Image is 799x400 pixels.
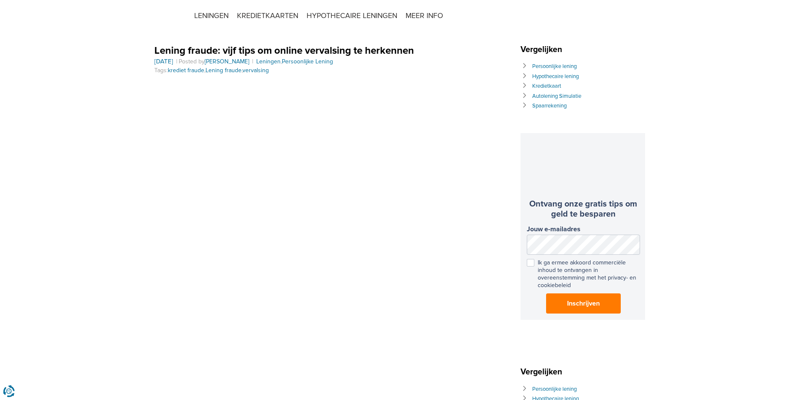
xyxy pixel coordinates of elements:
[532,63,577,70] a: Persoonlijke lening
[242,67,269,74] a: vervalsing
[532,83,561,89] a: Kredietkaart
[154,58,173,65] time: [DATE]
[778,8,791,21] img: svg%3E
[532,386,577,392] a: Persoonlijke lening
[546,293,621,314] button: Inschrijven
[168,67,204,74] a: krediet fraude
[521,44,566,55] span: Vergelijken
[251,58,255,65] span: |
[154,44,502,57] h1: Lening fraude: vijf tips om online vervalsing te herkennen
[521,367,566,377] span: Vergelijken
[532,93,581,99] a: Autolening Simulatie
[550,139,617,197] img: newsletter
[175,58,179,65] span: |
[206,67,242,74] a: Lening fraude
[154,44,502,75] header: , Tags: , ,
[532,73,579,80] a: Hypothecaire lening
[205,58,249,65] a: [PERSON_NAME]
[527,225,640,233] label: Jouw e-mailadres
[532,102,567,109] a: Spaarrekening
[567,298,600,308] span: Inschrijven
[282,58,333,65] a: Persoonlijke Lening
[527,199,640,219] h3: Ontvang onze gratis tips om geld te besparen
[527,259,640,290] label: Ik ga ermee akkoord commerciële inhoud te ontvangen in overeenstemming met het privacy- en cookie...
[179,58,251,65] span: Posted by
[256,58,281,65] a: Leningen
[154,58,173,65] a: [DATE]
